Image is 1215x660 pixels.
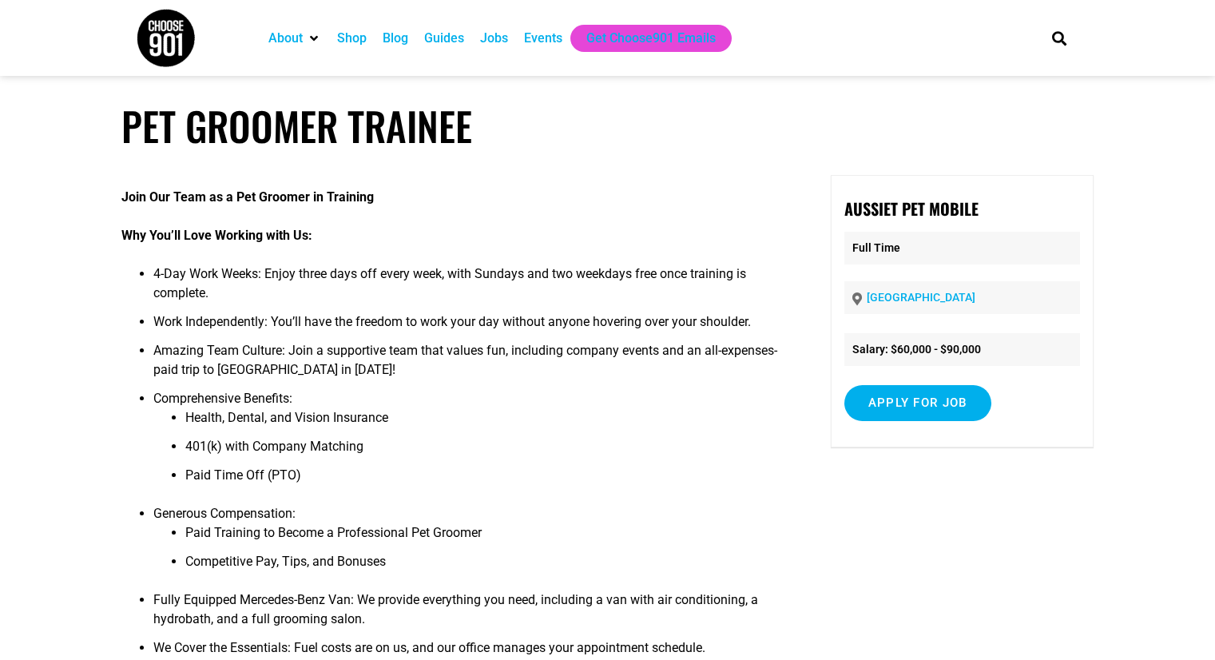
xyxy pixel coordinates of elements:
li: Generous Compensation: [153,504,782,590]
a: Blog [383,29,408,48]
div: About [260,25,329,52]
li: Competitive Pay, Tips, and Bonuses [185,552,782,581]
a: About [268,29,303,48]
li: Paid Time Off (PTO) [185,466,782,495]
a: Guides [424,29,464,48]
li: 4-Day Work Weeks: Enjoy three days off every week, with Sundays and two weekdays free once traini... [153,264,782,312]
li: Work Independently: You’ll have the freedom to work your day without anyone hovering over your sh... [153,312,782,341]
li: Amazing Team Culture: Join a supportive team that values fun, including company events and an all... [153,341,782,389]
li: Paid Training to Become a Professional Pet Groomer [185,523,782,552]
strong: Join Our Team as a Pet Groomer in Training [121,189,374,205]
a: [GEOGRAPHIC_DATA] [867,291,975,304]
nav: Main nav [260,25,1024,52]
h1: Pet Groomer Trainee [121,102,1094,149]
p: Full Time [844,232,1080,264]
a: Events [524,29,562,48]
a: Get Choose901 Emails [586,29,716,48]
li: Comprehensive Benefits: [153,389,782,504]
strong: Why You’ll Love Working with Us: [121,228,312,243]
li: 401(k) with Company Matching [185,437,782,466]
li: Fully Equipped Mercedes-Benz Van: We provide everything you need, including a van with air condit... [153,590,782,638]
a: Jobs [480,29,508,48]
li: Health, Dental, and Vision Insurance [185,408,782,437]
strong: Aussiet Pet Mobile [844,197,979,221]
a: Shop [337,29,367,48]
div: Search [1046,25,1072,51]
input: Apply for job [844,385,991,421]
li: Salary: $60,000 - $90,000 [844,333,1080,366]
